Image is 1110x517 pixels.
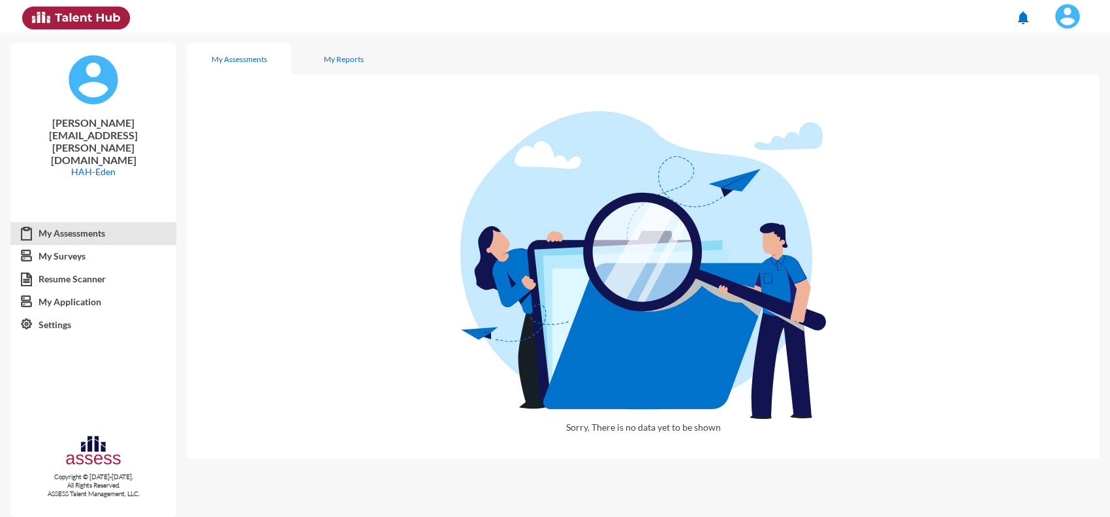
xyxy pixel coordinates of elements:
a: Resume Scanner [10,267,176,291]
p: Copyright © [DATE]-[DATE]. All Rights Reserved. ASSESS Talent Management, LLC. [10,473,176,498]
a: My Application [10,290,176,314]
img: default%20profile%20image.svg [67,54,119,106]
p: HAH-Eden [21,166,166,177]
p: Sorry, There is no data yet to be shown [460,422,825,443]
a: My Surveys [10,244,176,268]
img: assesscompany-logo.png [65,434,123,470]
p: [PERSON_NAME][EMAIL_ADDRESS][PERSON_NAME][DOMAIN_NAME] [21,116,166,166]
div: My Assessments [212,54,267,64]
a: Settings [10,313,176,337]
div: My Reports [324,54,364,64]
mat-icon: notifications [1015,10,1031,25]
a: My Assessments [10,222,176,245]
